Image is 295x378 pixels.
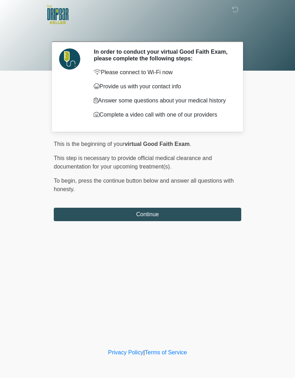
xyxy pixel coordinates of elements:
[47,5,69,24] img: The DRIPBaR - Keller Logo
[54,178,234,192] span: press the continue button below and answer all questions with honesty.
[190,141,191,147] span: .
[145,349,187,355] a: Terms of Service
[143,349,145,355] a: |
[94,111,231,119] p: Complete a video call with one of our providers
[94,82,231,91] p: Provide us with your contact info
[54,208,241,221] button: Continue
[54,141,125,147] span: This is the beginning of your
[48,25,247,39] h1: ‎ ‎
[94,48,231,62] h2: In order to conduct your virtual Good Faith Exam, please complete the following steps:
[94,96,231,105] p: Answer some questions about your medical history
[59,48,80,70] img: Agent Avatar
[94,68,231,77] p: Please connect to Wi-Fi now
[54,155,212,170] span: This step is necessary to provide official medical clearance and documentation for your upcoming ...
[125,141,190,147] strong: virtual Good Faith Exam
[108,349,144,355] a: Privacy Policy
[54,178,78,184] span: To begin,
